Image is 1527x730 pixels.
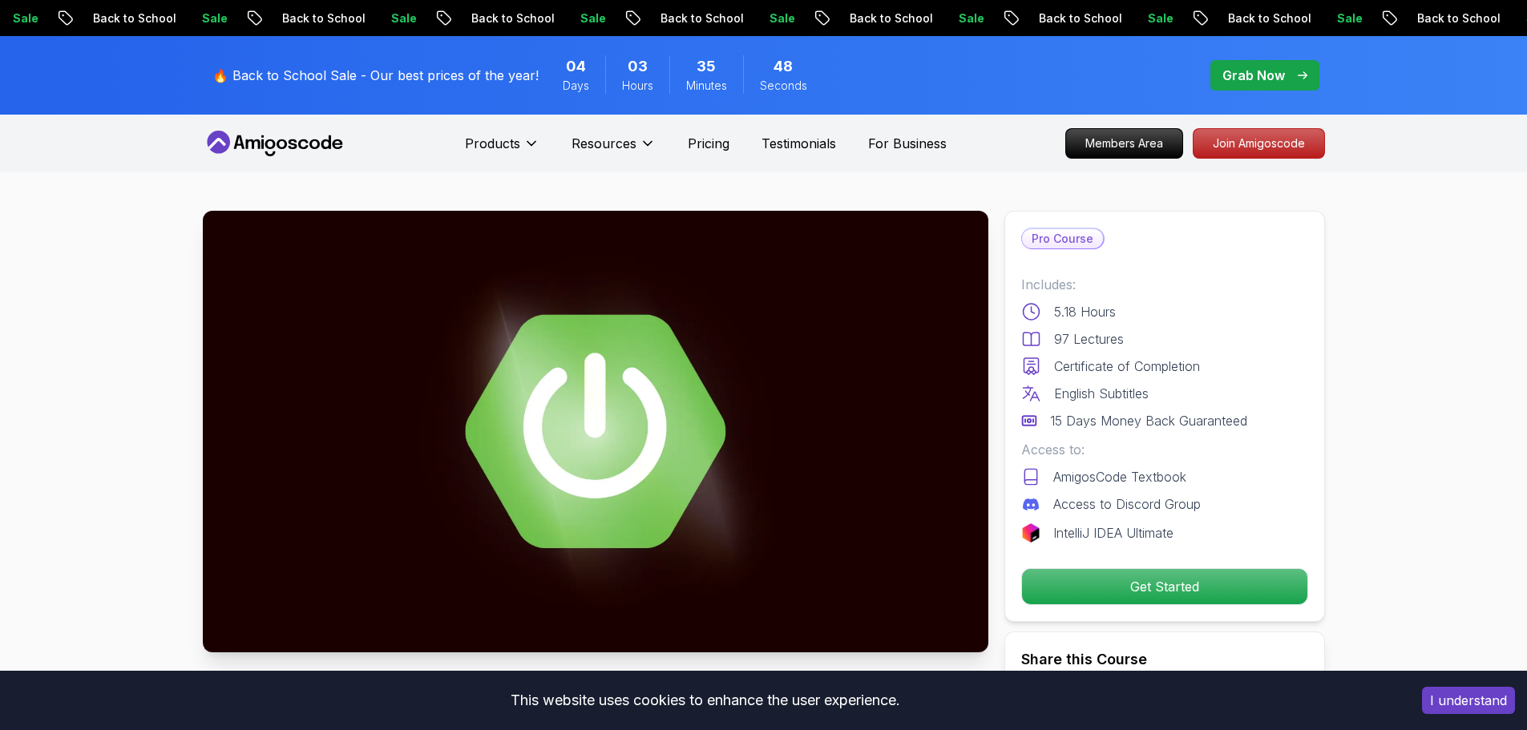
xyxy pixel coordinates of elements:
[1214,10,1323,26] p: Back to School
[688,134,729,153] a: Pricing
[1054,384,1149,403] p: English Subtitles
[1054,357,1200,376] p: Certificate of Completion
[203,211,988,652] img: advanced-spring-boot_thumbnail
[628,55,648,78] span: 3 Hours
[1054,329,1124,349] p: 97 Lectures
[566,10,617,26] p: Sale
[622,78,653,94] span: Hours
[1323,10,1374,26] p: Sale
[1021,440,1308,459] p: Access to:
[646,10,755,26] p: Back to School
[1422,687,1515,714] button: Accept cookies
[868,134,947,153] a: For Business
[1053,494,1201,514] p: Access to Discord Group
[1024,10,1133,26] p: Back to School
[1021,648,1308,671] h2: Share this Course
[1021,275,1308,294] p: Includes:
[563,78,589,94] span: Days
[944,10,996,26] p: Sale
[1022,229,1103,248] p: Pro Course
[268,10,377,26] p: Back to School
[760,78,807,94] span: Seconds
[377,10,428,26] p: Sale
[1054,302,1116,321] p: 5.18 Hours
[1194,129,1324,158] p: Join Amigoscode
[465,134,539,166] button: Products
[79,10,188,26] p: Back to School
[12,683,1398,718] div: This website uses cookies to enhance the user experience.
[572,134,656,166] button: Resources
[755,10,806,26] p: Sale
[1053,523,1174,542] p: IntelliJ IDEA Ultimate
[1222,66,1285,85] p: Grab Now
[686,78,727,94] span: Minutes
[572,134,636,153] p: Resources
[1133,10,1185,26] p: Sale
[1021,523,1040,542] img: jetbrains logo
[1050,411,1247,430] p: 15 Days Money Back Guaranteed
[1193,128,1325,159] a: Join Amigoscode
[1022,569,1307,604] p: Get Started
[774,55,793,78] span: 48 Seconds
[212,66,539,85] p: 🔥 Back to School Sale - Our best prices of the year!
[761,134,836,153] a: Testimonials
[1053,467,1186,486] p: AmigosCode Textbook
[1021,568,1308,605] button: Get Started
[697,55,716,78] span: 35 Minutes
[1065,128,1183,159] a: Members Area
[835,10,944,26] p: Back to School
[566,55,586,78] span: 4 Days
[1403,10,1512,26] p: Back to School
[465,134,520,153] p: Products
[1066,129,1182,158] p: Members Area
[457,10,566,26] p: Back to School
[188,10,239,26] p: Sale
